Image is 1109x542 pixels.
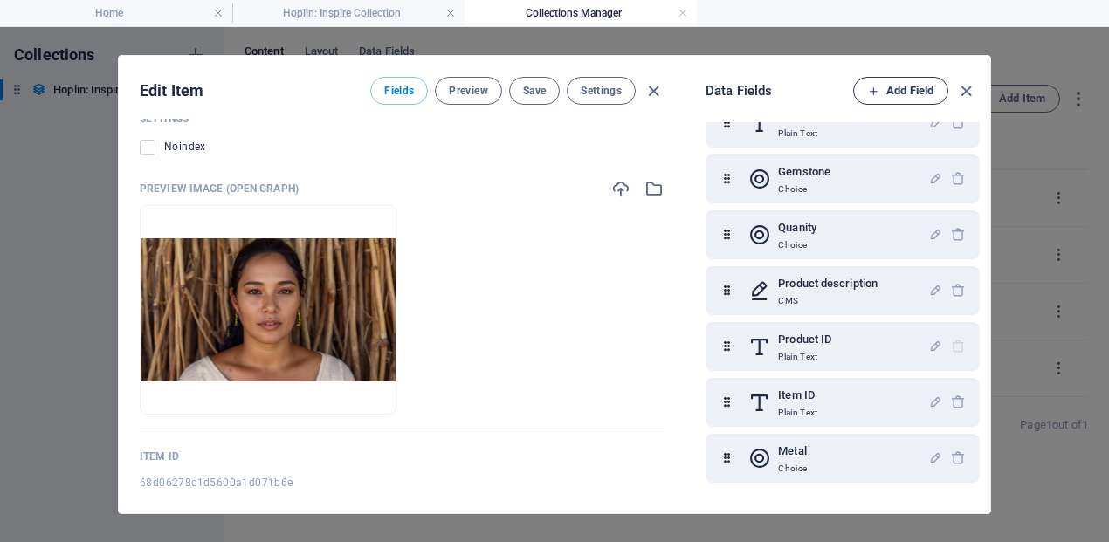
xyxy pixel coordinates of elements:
[778,329,831,350] h6: Product ID
[778,127,817,141] p: Plain Text
[778,406,817,420] p: Plain Text
[232,3,465,23] h4: Hoplin: Inspire Collection
[370,77,428,105] button: Fields
[509,77,560,105] button: Save
[778,385,817,406] h6: Item ID
[778,441,807,462] h6: Metal
[465,3,697,23] h4: Collections Manager
[778,350,831,364] p: Plain Text
[778,238,816,252] p: Choice
[778,294,878,308] p: CMS
[778,462,807,476] p: Choice
[581,84,622,98] span: Settings
[778,161,830,182] h6: Gemstone
[706,80,853,101] h6: Data Fields
[435,77,501,105] button: Preview
[140,182,299,196] p: Preview Image (Open Graph)
[868,80,933,101] span: Add Field
[778,273,878,294] h6: Product description
[449,84,487,98] span: Preview
[567,77,636,105] button: Settings
[384,84,414,98] span: Fields
[778,217,816,238] h6: Quanity
[140,476,293,490] span: 68d06278c1d5600a1d071b6e
[644,179,664,198] i: Select from file manager or stock photos
[778,182,830,196] p: Choice
[141,238,396,381] img: Untitleddesign-2025-09-14T165501.058-odYY7uKoTHKyth-VLqPpxw.png
[853,77,948,105] button: Add Field
[523,84,546,98] span: Save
